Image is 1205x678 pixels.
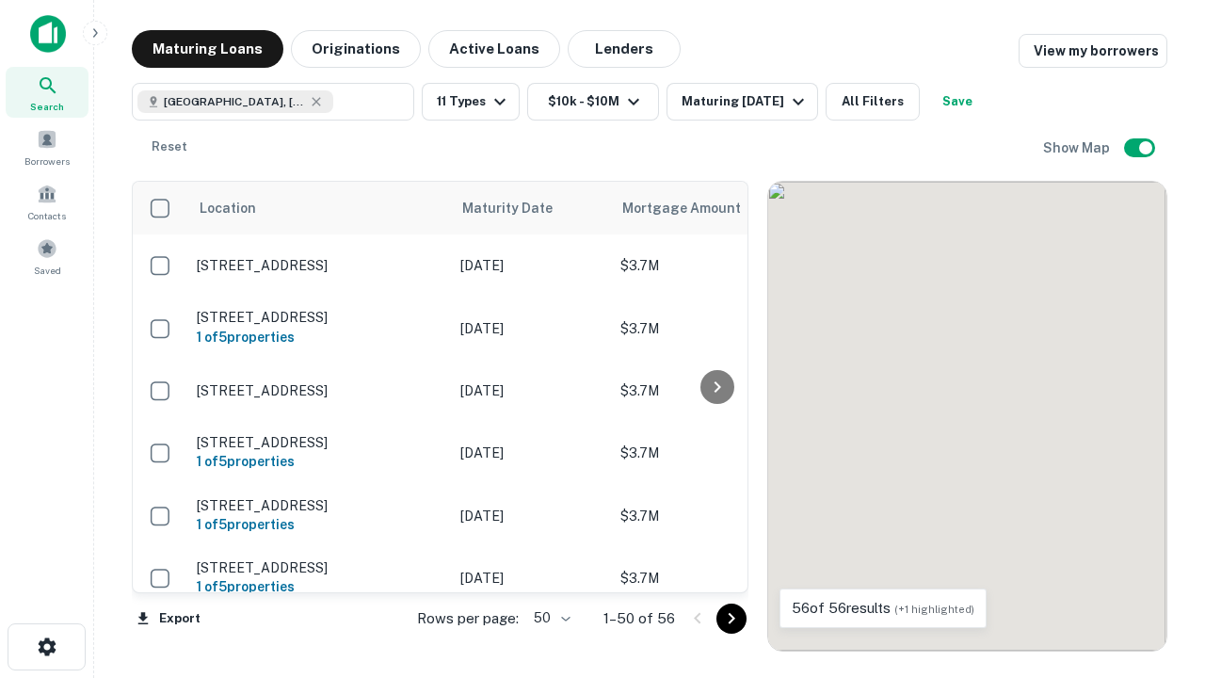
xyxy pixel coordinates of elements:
button: Lenders [568,30,681,68]
button: $10k - $10M [527,83,659,121]
button: 11 Types [422,83,520,121]
button: Maturing Loans [132,30,283,68]
button: Save your search to get updates of matches that match your search criteria. [927,83,988,121]
p: $3.7M [620,255,809,276]
span: (+1 highlighted) [894,604,974,615]
button: All Filters [826,83,920,121]
span: Search [30,99,64,114]
img: capitalize-icon.png [30,15,66,53]
p: [DATE] [460,568,602,589]
span: Saved [34,263,61,278]
h6: Show Map [1043,137,1113,158]
span: Borrowers [24,153,70,169]
div: 0 0 [768,182,1166,651]
p: $3.7M [620,568,809,589]
span: Mortgage Amount [622,197,765,219]
th: Location [187,182,451,234]
span: [GEOGRAPHIC_DATA], [GEOGRAPHIC_DATA] [164,93,305,110]
p: [STREET_ADDRESS] [197,559,442,576]
p: $3.7M [620,443,809,463]
h6: 1 of 5 properties [197,451,442,472]
a: Search [6,67,88,118]
button: Originations [291,30,421,68]
h6: 1 of 5 properties [197,576,442,597]
span: Maturity Date [462,197,577,219]
div: 50 [526,605,573,632]
a: Saved [6,231,88,282]
p: [STREET_ADDRESS] [197,497,442,514]
button: Maturing [DATE] [667,83,818,121]
span: Location [199,197,256,219]
p: [STREET_ADDRESS] [197,382,442,399]
p: [DATE] [460,443,602,463]
p: [DATE] [460,506,602,526]
iframe: Chat Widget [1111,467,1205,557]
p: [DATE] [460,380,602,401]
p: $3.7M [620,506,809,526]
th: Maturity Date [451,182,611,234]
p: 56 of 56 results [792,597,974,620]
p: $3.7M [620,380,809,401]
p: Rows per page: [417,607,519,630]
button: Export [132,605,205,633]
div: Maturing [DATE] [682,90,810,113]
h6: 1 of 5 properties [197,327,442,347]
span: Contacts [28,208,66,223]
p: [STREET_ADDRESS] [197,257,442,274]
p: 1–50 of 56 [603,607,675,630]
p: [STREET_ADDRESS] [197,434,442,451]
p: $3.7M [620,318,809,339]
p: [STREET_ADDRESS] [197,309,442,326]
h6: 1 of 5 properties [197,514,442,535]
th: Mortgage Amount [611,182,818,234]
button: Active Loans [428,30,560,68]
a: Contacts [6,176,88,227]
a: Borrowers [6,121,88,172]
p: [DATE] [460,255,602,276]
a: View my borrowers [1019,34,1167,68]
button: Reset [139,128,200,166]
button: Go to next page [716,604,747,634]
p: [DATE] [460,318,602,339]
